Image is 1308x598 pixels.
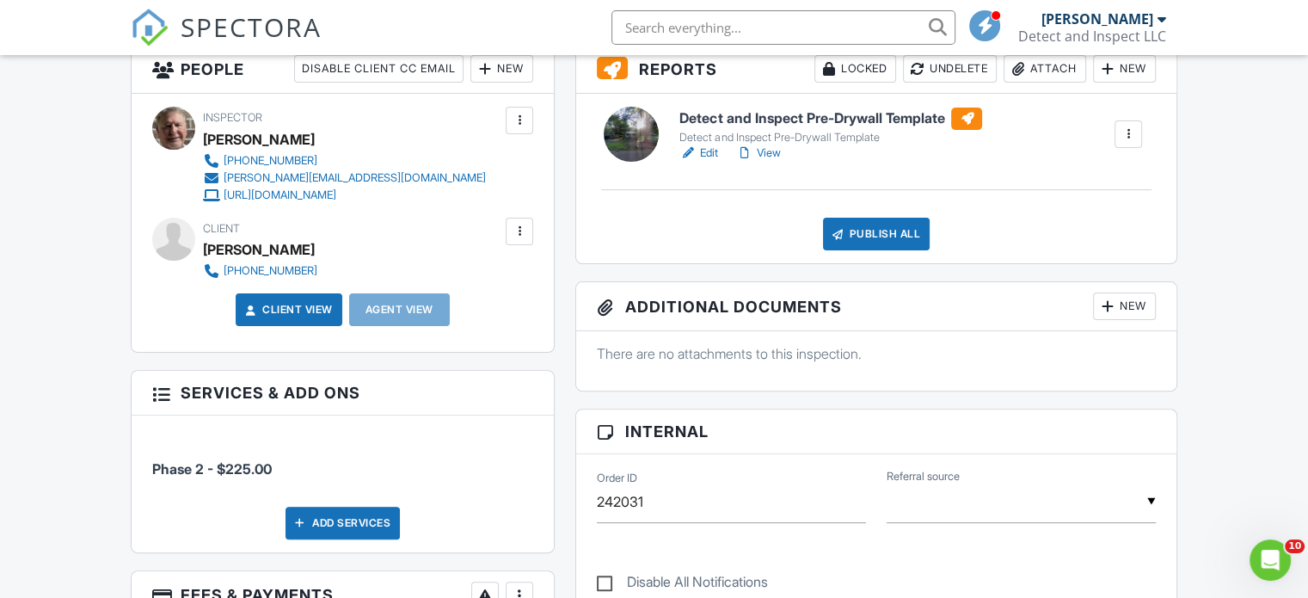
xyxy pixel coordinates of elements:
div: [PHONE_NUMBER] [224,264,317,278]
a: [PHONE_NUMBER] [203,262,317,280]
label: Order ID [597,471,637,486]
span: Client [203,222,240,235]
a: Client View [242,301,333,318]
span: 10 [1285,539,1305,553]
label: Referral source [887,469,960,484]
a: Detect and Inspect Pre-Drywall Template Detect and Inspect Pre-Drywall Template [679,108,982,145]
div: [PERSON_NAME][EMAIL_ADDRESS][DOMAIN_NAME] [224,171,486,185]
input: Search everything... [611,10,955,45]
a: [PERSON_NAME][EMAIL_ADDRESS][DOMAIN_NAME] [203,170,486,187]
label: Disable All Notifications [597,574,768,595]
div: Locked [814,55,896,83]
div: Add Services [286,507,400,539]
div: [PERSON_NAME] [1041,10,1153,28]
span: Inspector [203,111,262,124]
h3: Internal [576,410,1176,454]
div: Disable Client CC Email [294,55,464,83]
span: Phase 2 - $225.00 [152,460,272,478]
iframe: Intercom live chat [1250,539,1291,581]
div: New [1093,293,1156,320]
div: [PHONE_NUMBER] [224,154,317,168]
p: There are no attachments to this inspection. [597,344,1156,363]
div: [PERSON_NAME] [203,126,315,152]
span: SPECTORA [181,9,322,45]
div: Detect and Inspect Pre-Drywall Template [679,131,982,145]
h6: Detect and Inspect Pre-Drywall Template [679,108,982,130]
div: [URL][DOMAIN_NAME] [224,188,336,202]
h3: People [132,45,554,94]
div: New [1093,55,1156,83]
div: Publish All [823,218,930,250]
img: The Best Home Inspection Software - Spectora [131,9,169,46]
h3: Reports [576,45,1176,94]
div: New [470,55,533,83]
h3: Services & Add ons [132,371,554,416]
a: View [735,145,780,162]
a: [URL][DOMAIN_NAME] [203,187,486,204]
div: Undelete [903,55,997,83]
h3: Additional Documents [576,282,1176,331]
a: [PHONE_NUMBER] [203,152,486,170]
li: Service: Phase 2 [152,428,533,492]
div: [PERSON_NAME] [203,237,315,262]
a: SPECTORA [131,23,322,59]
a: Edit [679,145,718,162]
div: Detect and Inspect LLC [1018,28,1166,45]
div: Attach [1004,55,1086,83]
